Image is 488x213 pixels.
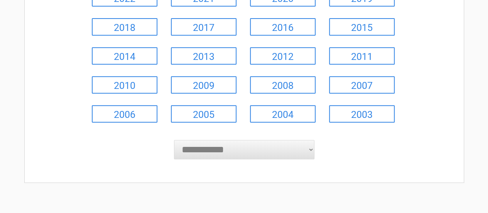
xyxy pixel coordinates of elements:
[250,47,316,65] a: 2012
[171,18,236,36] a: 2017
[250,105,316,123] a: 2004
[329,105,395,123] a: 2003
[329,76,395,94] a: 2007
[171,47,236,65] a: 2013
[92,105,157,123] a: 2006
[92,76,157,94] a: 2010
[92,18,157,36] a: 2018
[171,105,236,123] a: 2005
[92,47,157,65] a: 2014
[329,18,395,36] a: 2015
[250,76,316,94] a: 2008
[171,76,236,94] a: 2009
[250,18,316,36] a: 2016
[329,47,395,65] a: 2011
